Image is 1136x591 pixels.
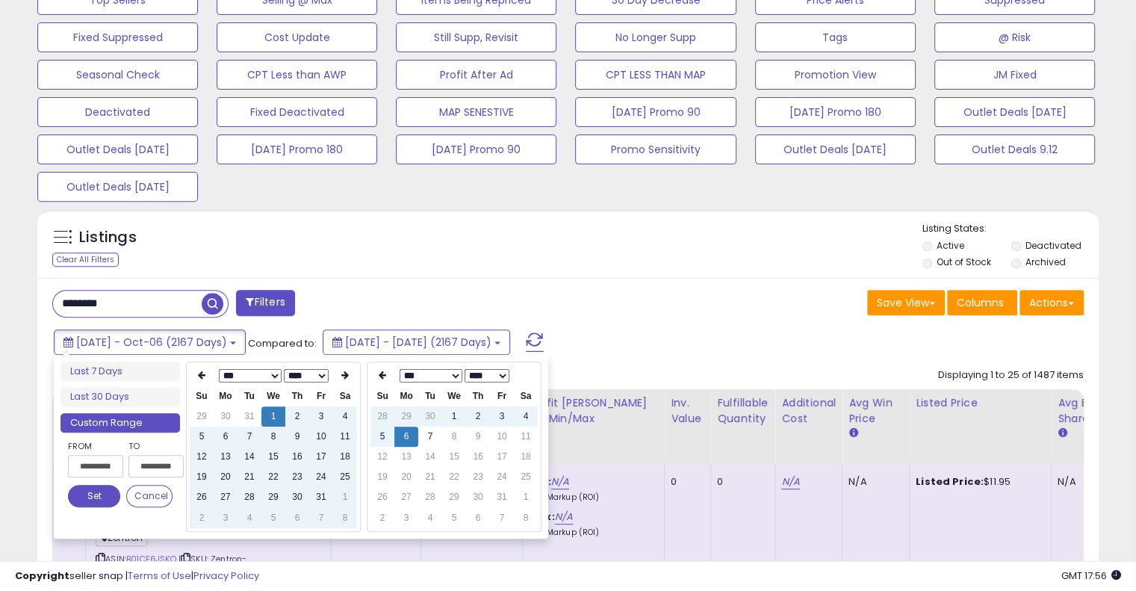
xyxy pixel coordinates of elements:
td: 9 [285,427,309,447]
button: Actions [1019,290,1084,315]
td: 11 [514,427,538,447]
button: JM Fixed [934,60,1095,90]
th: Su [370,386,394,406]
td: 6 [466,508,490,528]
th: Su [190,386,214,406]
td: 29 [394,406,418,427]
td: 10 [309,427,333,447]
button: MAP SENESTIVE [396,97,556,127]
td: 12 [370,447,394,467]
td: 14 [238,447,261,467]
th: We [261,386,285,406]
td: 7 [309,508,333,528]
td: 28 [370,406,394,427]
button: No Longer Supp [575,22,736,52]
td: 7 [490,508,514,528]
td: 12 [190,447,214,467]
button: Fixed Suppressed [37,22,198,52]
td: 9 [466,427,490,447]
th: Fr [490,386,514,406]
button: Fixed Deactivated [217,97,377,127]
td: 30 [214,406,238,427]
td: 16 [466,447,490,467]
td: 31 [238,406,261,427]
td: 8 [442,427,466,447]
div: Fulfillable Quantity [717,395,769,427]
td: 8 [261,427,285,447]
td: 6 [285,508,309,528]
td: 11 [333,427,357,447]
td: 4 [418,508,442,528]
td: 1 [514,487,538,507]
p: N/A Markup (ROI) [529,527,653,538]
li: Last 7 Days [60,362,180,382]
button: [DATE] Promo 180 [755,97,916,127]
button: [DATE] Promo 90 [575,97,736,127]
td: 17 [490,447,514,467]
th: Tu [418,386,442,406]
th: Fr [309,386,333,406]
td: 30 [285,487,309,507]
div: Profit [PERSON_NAME] on Min/Max [529,395,658,427]
td: 18 [333,447,357,467]
td: 15 [442,447,466,467]
td: 22 [261,467,285,487]
span: Compared to: [248,336,317,350]
td: 25 [333,467,357,487]
td: 8 [333,508,357,528]
button: Cost Update [217,22,377,52]
td: 19 [370,467,394,487]
td: 7 [238,427,261,447]
td: 4 [238,508,261,528]
button: Columns [947,290,1017,315]
button: Cancel [126,485,173,507]
td: 31 [490,487,514,507]
td: 5 [261,508,285,528]
p: N/A Markup (ROI) [529,492,653,503]
div: Clear All Filters [52,253,119,267]
td: 25 [514,467,538,487]
button: Outlet Deals [DATE] [37,172,198,202]
td: 3 [214,508,238,528]
button: [DATE] - [DATE] (2167 Days) [323,329,510,355]
button: Save View [867,290,945,315]
h5: Listings [79,227,137,248]
button: Outlet Deals [DATE] [755,134,916,164]
button: Promo Sensitivity [575,134,736,164]
td: 2 [190,508,214,528]
label: To [128,439,173,454]
a: N/A [781,474,799,489]
button: CPT Less than AWP [217,60,377,90]
label: Deactivated [1025,239,1081,252]
td: 1 [442,406,466,427]
b: Listed Price: [916,474,984,489]
button: Deactivated [37,97,198,127]
td: 8 [514,508,538,528]
div: seller snap | | [15,569,259,584]
a: Privacy Policy [193,569,259,583]
td: 21 [418,467,442,487]
td: 4 [514,406,538,427]
td: 2 [370,508,394,528]
div: Avg BB Share [1058,395,1112,427]
small: Avg Win Price. [848,427,857,440]
td: 23 [466,467,490,487]
td: 18 [514,447,538,467]
td: 29 [190,406,214,427]
button: Filters [236,290,294,316]
td: 6 [394,427,418,447]
span: Columns [957,295,1004,310]
label: Archived [1025,256,1065,268]
td: 30 [466,487,490,507]
td: 15 [261,447,285,467]
td: 5 [442,508,466,528]
td: 19 [190,467,214,487]
td: 14 [418,447,442,467]
div: N/A [848,475,898,489]
p: Listing States: [922,222,1099,236]
td: 7 [418,427,442,447]
button: Set [68,485,120,507]
span: [DATE] - [DATE] (2167 Days) [345,335,491,350]
a: Terms of Use [128,569,191,583]
td: 27 [394,487,418,507]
